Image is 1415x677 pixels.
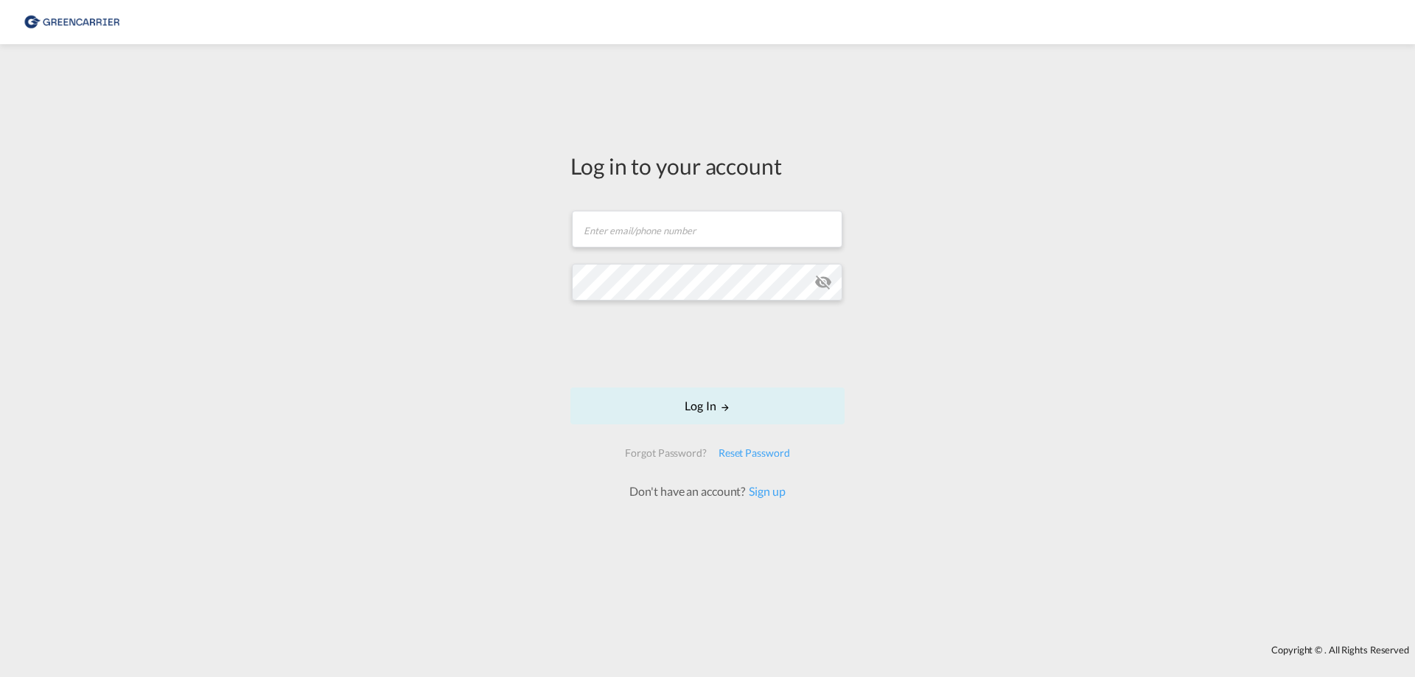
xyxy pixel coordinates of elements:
[572,211,842,248] input: Enter email/phone number
[619,440,712,466] div: Forgot Password?
[745,484,785,498] a: Sign up
[595,315,820,373] iframe: reCAPTCHA
[22,6,122,39] img: 8cf206808afe11efa76fcd1e3d746489.png
[570,150,845,181] div: Log in to your account
[570,387,845,424] button: LOGIN
[613,483,801,499] div: Don't have an account?
[814,273,832,291] md-icon: icon-eye-off
[713,440,796,466] div: Reset Password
